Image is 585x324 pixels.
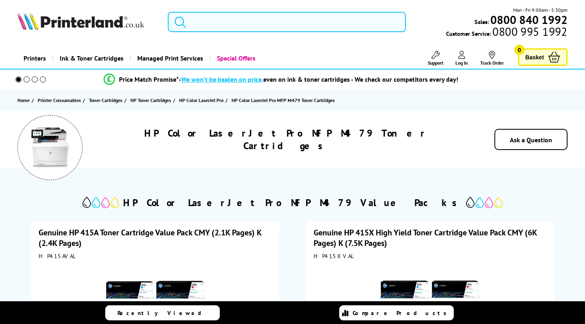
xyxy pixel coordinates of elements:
a: 0800 840 1992 [489,16,568,24]
div: HP415XVAL [314,252,546,260]
span: Basket [525,52,544,63]
a: Ask a Question [510,136,552,144]
a: Basket 0 [518,48,568,66]
a: HP Toner Cartridges [130,96,173,104]
span: Compare Products [353,309,451,317]
a: Compare Products [339,305,454,320]
div: - even on ink & toner cartridges - We check our competitors every day! [179,75,458,83]
a: Genuine HP 415A Toner Cartridge Value Pack CMY (2.1K Pages) K (2.4K Pages) [39,227,261,248]
a: Support [428,51,443,66]
span: Price Match Promise* [119,75,179,83]
span: Toner Cartridges [89,96,122,104]
a: Printer Consumables [38,96,83,104]
span: Mon - Fri 9:00am - 5:30pm [513,6,568,14]
span: Log In [455,60,468,66]
a: Managed Print Services [130,48,209,69]
span: Sales: [474,18,489,26]
span: Ink & Toner Cartridges [60,48,123,69]
h1: HP Color LaserJet Pro MFP M479 Toner Cartridges [104,127,467,152]
a: Recently Viewed [105,305,220,320]
a: Special Offers [209,48,262,69]
img: Printerland Logo [17,12,144,30]
div: HP415AVAL [39,252,271,260]
span: Customer Service: [446,28,567,37]
span: We won’t be beaten on price, [181,75,263,83]
a: Toner Cartridges [89,96,124,104]
a: HP Color LaserJet Pro [179,96,225,104]
span: HP Toner Cartridges [130,96,171,104]
span: HP Color LaserJet Pro MFP M479 Toner Cartridges [232,97,335,103]
span: HP Color LaserJet Pro [179,96,223,104]
span: Printer Consumables [38,96,81,104]
span: Recently Viewed [117,309,210,317]
span: 0 [514,45,524,55]
a: Genuine HP 415X High Yield Toner Cartridge Value Pack CMY (6K Pages) K (7.5K Pages) [314,227,537,248]
img: HP Color LaserJet Pro MFP M479 Multifunction Printer Toner Cartridges [30,127,70,168]
b: 0800 840 1992 [490,12,568,27]
a: Log In [455,51,468,66]
span: Support [428,60,443,66]
a: Home [17,96,32,104]
a: Printers [17,48,52,69]
span: 0800 995 1992 [491,28,567,35]
a: Printerland Logo [17,12,158,32]
li: modal_Promise [4,72,558,87]
h2: HP Color LaserJet Pro MFP M479 Value Packs [123,196,462,209]
a: Track Order [480,51,504,66]
a: Ink & Toner Cartridges [52,48,130,69]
